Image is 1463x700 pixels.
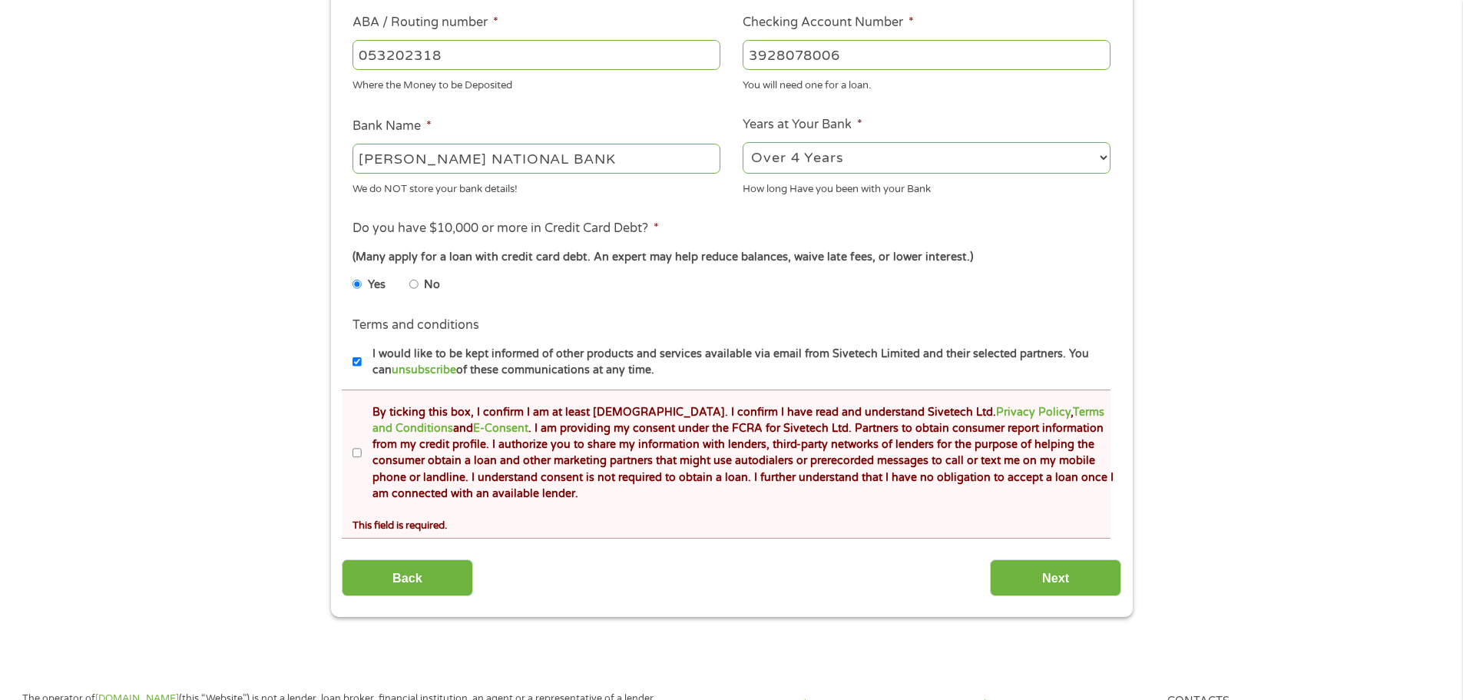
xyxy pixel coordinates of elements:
label: Bank Name [353,118,432,134]
label: I would like to be kept informed of other products and services available via email from Sivetech... [362,346,1115,379]
a: Privacy Policy [996,406,1071,419]
label: Checking Account Number [743,15,914,31]
div: (Many apply for a loan with credit card debt. An expert may help reduce balances, waive late fees... [353,249,1110,266]
label: By ticking this box, I confirm I am at least [DEMOGRAPHIC_DATA]. I confirm I have read and unders... [362,404,1115,503]
a: E-Consent [473,422,528,435]
div: Where the Money to be Deposited [353,72,720,93]
label: Yes [368,277,386,294]
label: Terms and conditions [353,317,479,333]
label: ABA / Routing number [353,15,498,31]
a: Terms and Conditions [372,406,1104,435]
div: This field is required. [353,513,1110,533]
input: 345634636 [743,40,1110,69]
div: How long Have you been with your Bank [743,176,1110,197]
div: You will need one for a loan. [743,72,1110,93]
label: No [424,277,440,294]
input: Next [990,559,1121,597]
a: unsubscribe [392,363,456,377]
input: 263177916 [353,40,720,69]
label: Do you have $10,000 or more in Credit Card Debt? [353,221,659,237]
label: Years at Your Bank [743,117,862,133]
div: We do NOT store your bank details! [353,176,720,197]
input: Back [342,559,473,597]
